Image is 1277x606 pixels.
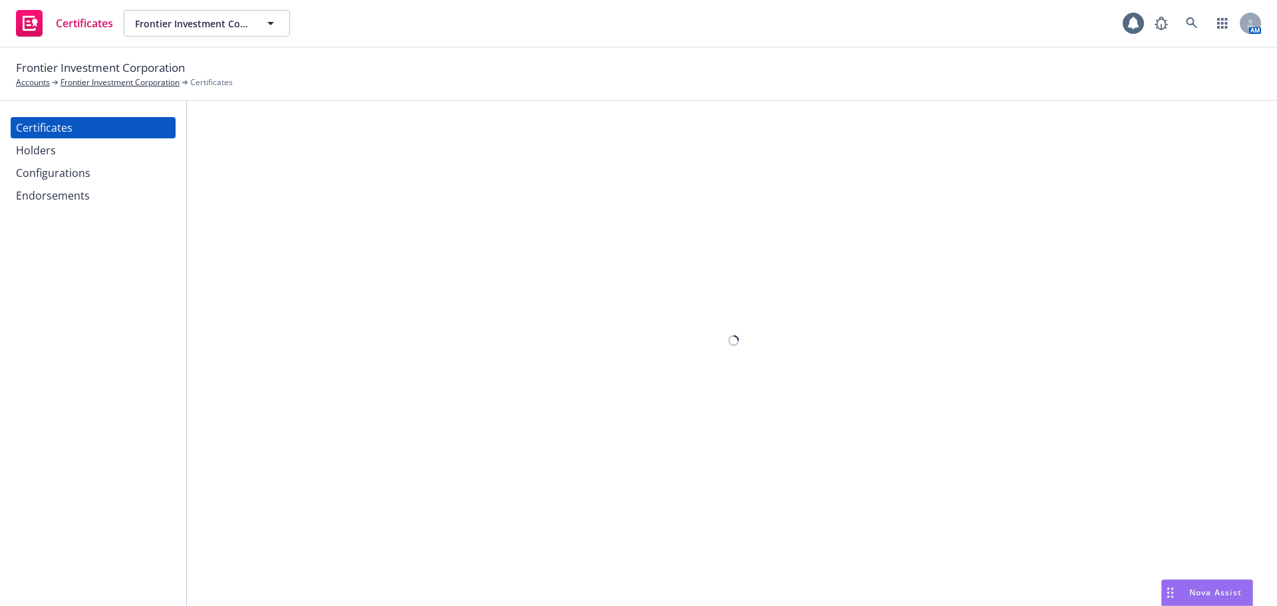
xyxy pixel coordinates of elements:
div: Holders [16,140,56,161]
a: Search [1179,10,1205,37]
div: Drag to move [1162,580,1179,605]
span: Frontier Investment Corporation [135,17,250,31]
div: Endorsements [16,185,90,206]
a: Configurations [11,162,176,184]
span: Frontier Investment Corporation [16,59,185,76]
button: Frontier Investment Corporation [124,10,290,37]
a: Report a Bug [1148,10,1175,37]
span: Certificates [56,18,113,29]
a: Endorsements [11,185,176,206]
span: Nova Assist [1189,587,1242,598]
a: Certificates [11,117,176,138]
a: Holders [11,140,176,161]
a: Accounts [16,76,50,88]
a: Frontier Investment Corporation [61,76,180,88]
a: Certificates [11,5,118,42]
div: Certificates [16,117,72,138]
button: Nova Assist [1161,579,1253,606]
div: Configurations [16,162,90,184]
a: Switch app [1209,10,1236,37]
span: Certificates [190,76,233,88]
